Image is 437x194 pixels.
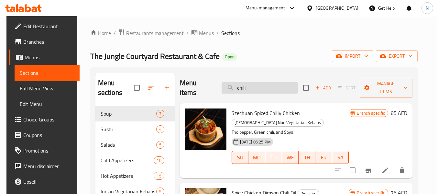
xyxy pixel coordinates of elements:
[354,110,388,116] span: Branch specific
[25,53,74,61] span: Menus
[232,151,249,164] button: SU
[299,81,313,95] span: Select section
[154,157,164,164] span: 10
[232,108,300,118] span: Szechuan Spiced Chilly Chicken
[157,142,164,148] span: 5
[315,151,332,164] button: FR
[265,151,282,164] button: TU
[23,22,74,30] span: Edit Restaurant
[332,151,349,164] button: SA
[23,147,74,154] span: Promotions
[154,173,164,179] span: 15
[90,29,418,37] nav: breadcrumb
[186,29,189,37] li: /
[95,168,175,184] div: Hot Appetizers15
[426,5,429,12] span: N
[216,29,219,37] li: /
[185,108,226,150] img: Szechuan Spiced Chilly Chicken
[232,119,323,126] span: [DEMOGRAPHIC_DATA] Non Vegetarian Kebabs
[394,163,410,178] button: delete
[9,50,80,65] a: Menus
[95,121,175,137] div: Sushi4
[221,29,240,37] span: Sections
[361,163,376,178] button: Branch-specific-item
[381,166,389,174] a: Edit menu item
[101,125,156,133] span: Sushi
[237,139,273,145] span: [DATE] 06:25 PM
[222,54,237,60] span: Open
[101,172,154,180] span: Hot Appetizers
[248,151,265,164] button: MO
[23,38,74,46] span: Branches
[301,153,313,162] span: TH
[90,49,220,63] span: The Jungle Courtyard Restaurant & Cafe
[101,156,154,164] span: Cold Appetizers
[313,83,333,93] span: Add item
[337,52,368,60] span: import
[9,18,80,34] a: Edit Restaurant
[335,153,346,162] span: SA
[15,81,80,96] a: Full Menu View
[251,153,263,162] span: MO
[98,78,134,97] h2: Menu sections
[365,80,407,96] span: Manage items
[232,128,349,136] p: Trio pepper, Green chili, and Soya
[15,65,80,81] a: Sections
[157,111,164,117] span: 7
[9,112,80,127] a: Choice Groups
[9,174,80,189] a: Upsell
[159,80,175,96] button: Add section
[199,29,214,37] span: Menus
[101,110,156,118] span: Soup
[232,119,324,127] div: Indian Non Vegetarian Kebabs
[154,172,164,180] div: items
[95,106,175,121] div: Soup7
[191,29,214,37] a: Menus
[333,83,360,93] span: Select section first
[268,153,279,162] span: TU
[130,81,144,95] span: Select all sections
[157,126,164,132] span: 4
[246,4,285,12] div: Menu-management
[299,151,315,164] button: TH
[316,5,358,12] div: [GEOGRAPHIC_DATA]
[222,82,298,94] input: search
[101,141,156,149] span: Salads
[391,108,407,118] h6: 85 AED
[23,131,74,139] span: Coupons
[144,80,159,96] span: Sort sections
[90,29,111,37] a: Home
[156,141,164,149] div: items
[15,96,80,112] a: Edit Menu
[282,151,299,164] button: WE
[23,178,74,186] span: Upsell
[9,158,80,174] a: Menu disclaimer
[156,125,164,133] div: items
[20,69,74,77] span: Sections
[360,78,412,98] button: Manage items
[20,85,74,92] span: Full Menu View
[23,116,74,123] span: Choice Groups
[156,110,164,118] div: items
[9,143,80,158] a: Promotions
[332,50,373,62] button: import
[118,29,184,37] a: Restaurants management
[180,78,214,97] h2: Menu items
[376,50,418,62] button: export
[114,29,116,37] li: /
[23,162,74,170] span: Menu disclaimer
[318,153,330,162] span: FR
[20,100,74,108] span: Edit Menu
[9,127,80,143] a: Coupons
[95,137,175,153] div: Salads5
[346,164,359,177] span: Select to update
[381,52,412,60] span: export
[95,153,175,168] div: Cold Appetizers10
[154,156,164,164] div: items
[313,83,333,93] button: Add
